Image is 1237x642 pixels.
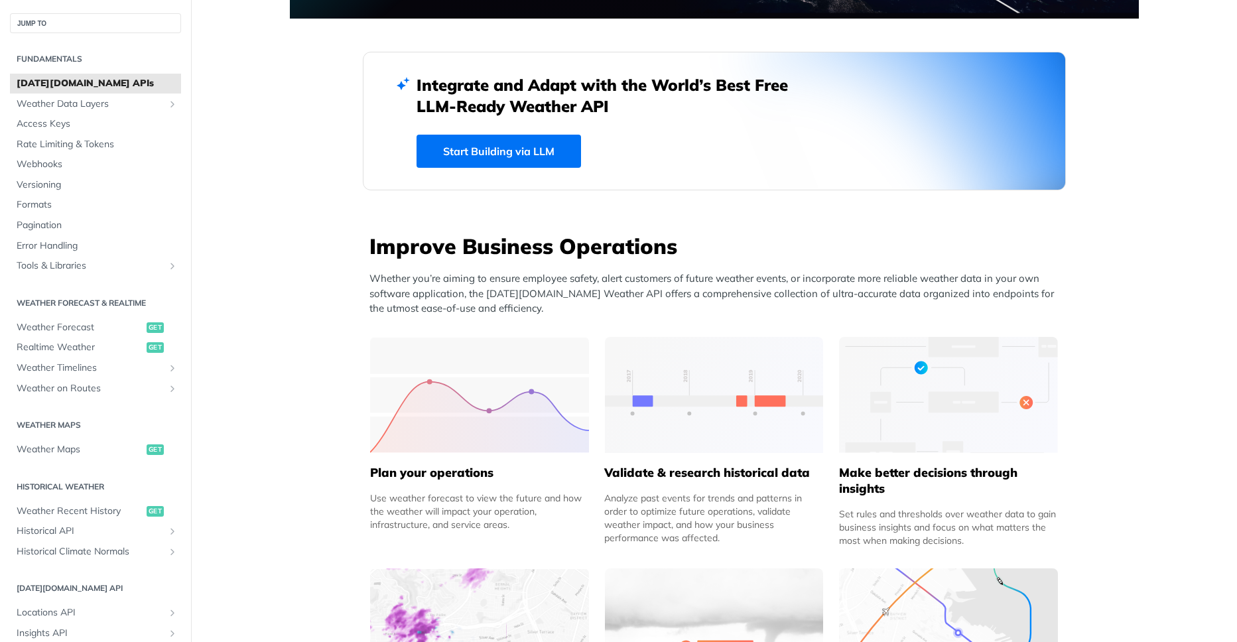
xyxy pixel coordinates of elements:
[167,99,178,109] button: Show subpages for Weather Data Layers
[10,338,181,357] a: Realtime Weatherget
[17,178,178,192] span: Versioning
[10,236,181,256] a: Error Handling
[17,443,143,456] span: Weather Maps
[147,322,164,333] span: get
[17,158,178,171] span: Webhooks
[370,337,589,453] img: 39565e8-group-4962x.svg
[167,628,178,639] button: Show subpages for Insights API
[17,97,164,111] span: Weather Data Layers
[10,53,181,65] h2: Fundamentals
[167,608,178,618] button: Show subpages for Locations API
[147,342,164,353] span: get
[10,440,181,460] a: Weather Mapsget
[605,337,824,453] img: 13d7ca0-group-496-2.svg
[10,256,181,276] a: Tools & LibrariesShow subpages for Tools & Libraries
[604,465,823,481] h5: Validate & research historical data
[10,195,181,215] a: Formats
[17,606,164,619] span: Locations API
[10,175,181,195] a: Versioning
[10,94,181,114] a: Weather Data LayersShow subpages for Weather Data Layers
[417,135,581,168] a: Start Building via LLM
[10,358,181,378] a: Weather TimelinesShow subpages for Weather Timelines
[167,261,178,271] button: Show subpages for Tools & Libraries
[17,545,164,558] span: Historical Climate Normals
[10,542,181,562] a: Historical Climate NormalsShow subpages for Historical Climate Normals
[167,383,178,394] button: Show subpages for Weather on Routes
[17,77,178,90] span: [DATE][DOMAIN_NAME] APIs
[10,74,181,94] a: [DATE][DOMAIN_NAME] APIs
[10,13,181,33] button: JUMP TO
[17,117,178,131] span: Access Keys
[17,382,164,395] span: Weather on Routes
[10,521,181,541] a: Historical APIShow subpages for Historical API
[17,198,178,212] span: Formats
[369,271,1066,316] p: Whether you’re aiming to ensure employee safety, alert customers of future weather events, or inc...
[17,321,143,334] span: Weather Forecast
[147,444,164,455] span: get
[10,135,181,155] a: Rate Limiting & Tokens
[839,465,1058,497] h5: Make better decisions through insights
[10,114,181,134] a: Access Keys
[370,465,589,481] h5: Plan your operations
[369,231,1066,261] h3: Improve Business Operations
[17,525,164,538] span: Historical API
[147,506,164,517] span: get
[167,526,178,537] button: Show subpages for Historical API
[417,74,808,117] h2: Integrate and Adapt with the World’s Best Free LLM-Ready Weather API
[10,318,181,338] a: Weather Forecastget
[10,297,181,309] h2: Weather Forecast & realtime
[17,341,143,354] span: Realtime Weather
[17,361,164,375] span: Weather Timelines
[10,379,181,399] a: Weather on RoutesShow subpages for Weather on Routes
[604,491,823,545] div: Analyze past events for trends and patterns in order to optimize future operations, validate weat...
[839,337,1058,453] img: a22d113-group-496-32x.svg
[10,603,181,623] a: Locations APIShow subpages for Locations API
[839,507,1058,547] div: Set rules and thresholds over weather data to gain business insights and focus on what matters th...
[17,627,164,640] span: Insights API
[10,419,181,431] h2: Weather Maps
[10,155,181,174] a: Webhooks
[10,582,181,594] h2: [DATE][DOMAIN_NAME] API
[17,138,178,151] span: Rate Limiting & Tokens
[17,219,178,232] span: Pagination
[10,216,181,235] a: Pagination
[10,481,181,493] h2: Historical Weather
[167,363,178,373] button: Show subpages for Weather Timelines
[17,239,178,253] span: Error Handling
[17,259,164,273] span: Tools & Libraries
[370,491,589,531] div: Use weather forecast to view the future and how the weather will impact your operation, infrastru...
[17,505,143,518] span: Weather Recent History
[10,501,181,521] a: Weather Recent Historyget
[167,546,178,557] button: Show subpages for Historical Climate Normals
